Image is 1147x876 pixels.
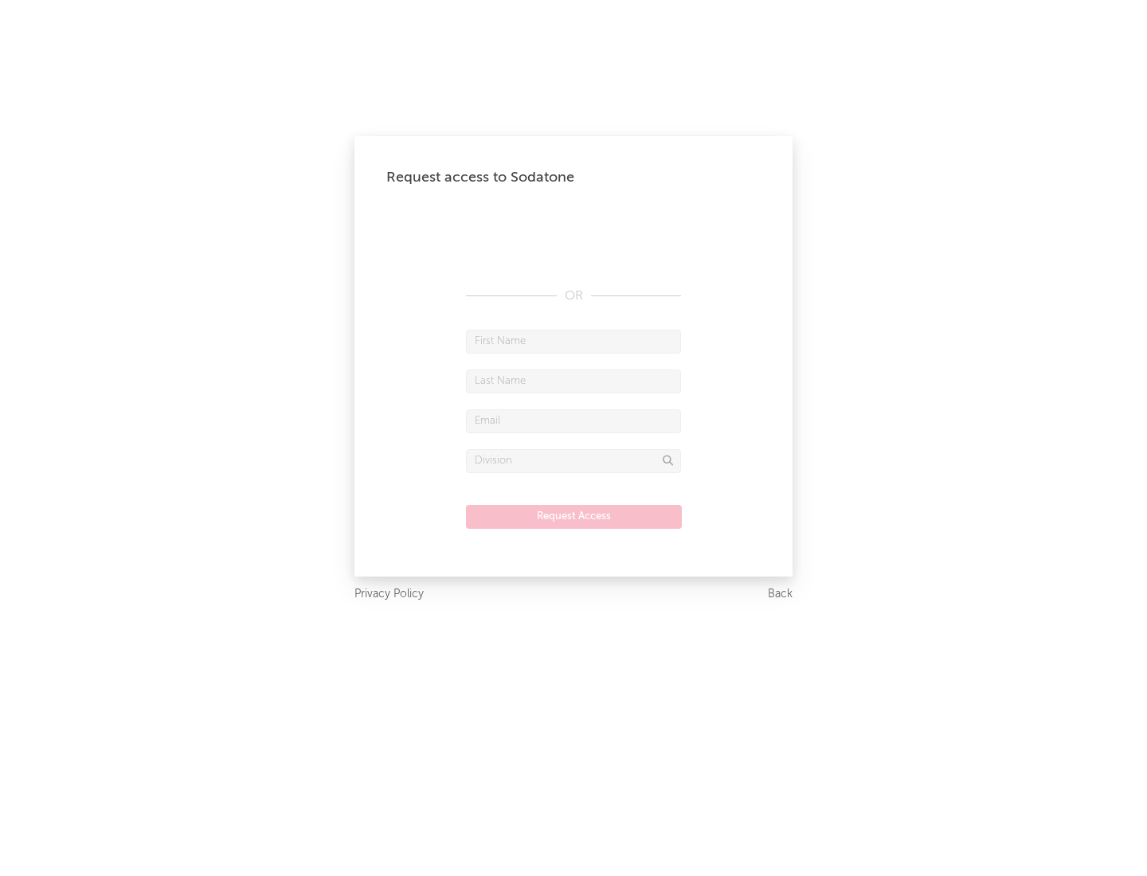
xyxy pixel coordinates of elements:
a: Privacy Policy [354,585,424,604]
div: OR [466,287,681,306]
input: First Name [466,330,681,354]
button: Request Access [466,505,682,529]
input: Last Name [466,370,681,393]
input: Division [466,449,681,473]
div: Request access to Sodatone [386,168,761,187]
a: Back [768,585,793,604]
input: Email [466,409,681,433]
